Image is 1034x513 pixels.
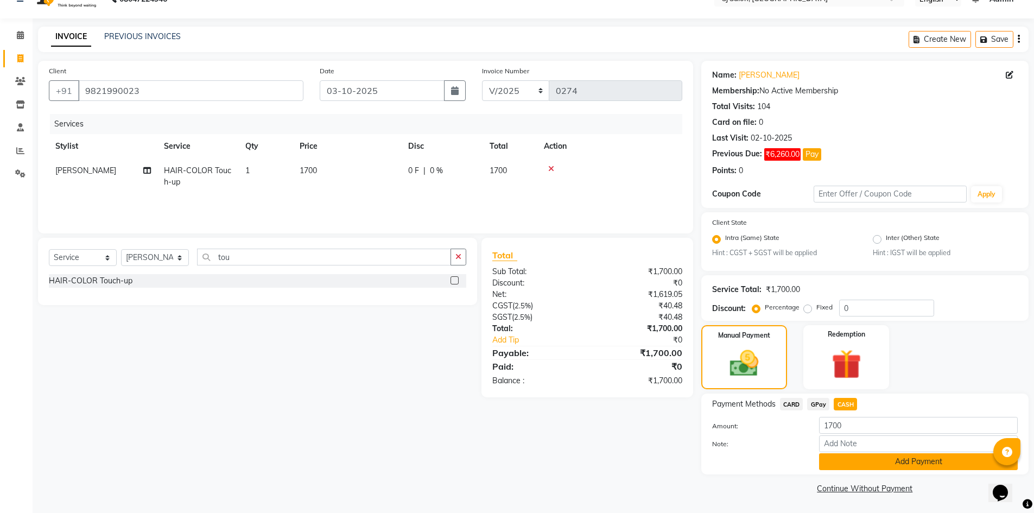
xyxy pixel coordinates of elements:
[587,277,690,289] div: ₹0
[759,117,763,128] div: 0
[739,69,800,81] a: [PERSON_NAME]
[725,233,779,246] label: Intra (Same) State
[484,346,587,359] div: Payable:
[430,165,443,176] span: 0 %
[704,421,811,431] label: Amount:
[712,117,757,128] div: Card on file:
[807,398,829,410] span: GPay
[51,27,91,47] a: INVOICE
[703,483,1026,495] a: Continue Without Payment
[712,398,776,410] span: Payment Methods
[814,186,967,202] input: Enter Offer / Coupon Code
[587,323,690,334] div: ₹1,700.00
[484,360,587,373] div: Paid:
[484,300,587,312] div: ( )
[712,165,737,176] div: Points:
[834,398,857,410] span: CASH
[975,31,1013,48] button: Save
[490,166,507,175] span: 1700
[484,334,604,346] a: Add Tip
[484,266,587,277] div: Sub Total:
[757,101,770,112] div: 104
[828,330,865,339] label: Redemption
[587,300,690,312] div: ₹40.48
[484,289,587,300] div: Net:
[484,375,587,387] div: Balance :
[484,323,587,334] div: Total:
[712,248,857,258] small: Hint : CGST + SGST will be applied
[766,284,800,295] div: ₹1,700.00
[712,303,746,314] div: Discount:
[704,439,811,449] label: Note:
[587,266,690,277] div: ₹1,700.00
[988,470,1023,502] iframe: chat widget
[587,312,690,323] div: ₹40.48
[819,417,1018,434] input: Amount
[587,375,690,387] div: ₹1,700.00
[104,31,181,41] a: PREVIOUS INVOICES
[712,69,737,81] div: Name:
[402,134,483,159] th: Disc
[886,233,940,246] label: Inter (Other) State
[492,312,512,322] span: SGST
[484,312,587,323] div: ( )
[712,284,762,295] div: Service Total:
[718,331,770,340] label: Manual Payment
[803,148,821,161] button: Pay
[873,248,1018,258] small: Hint : IGST will be applied
[50,114,690,134] div: Services
[483,134,537,159] th: Total
[712,188,814,200] div: Coupon Code
[816,302,833,312] label: Fixed
[712,85,1018,97] div: No Active Membership
[819,453,1018,470] button: Add Payment
[49,275,132,287] div: HAIR-COLOR Touch-up
[482,66,529,76] label: Invoice Number
[587,360,690,373] div: ₹0
[49,134,157,159] th: Stylist
[300,166,317,175] span: 1700
[49,80,79,101] button: +91
[909,31,971,48] button: Create New
[971,186,1002,202] button: Apply
[164,166,231,187] span: HAIR-COLOR Touch-up
[492,301,512,311] span: CGST
[423,165,426,176] span: |
[49,66,66,76] label: Client
[764,148,801,161] span: ₹6,260.00
[587,346,690,359] div: ₹1,700.00
[408,165,419,176] span: 0 F
[55,166,116,175] span: [PERSON_NAME]
[239,134,293,159] th: Qty
[822,346,871,383] img: _gift.svg
[739,165,743,176] div: 0
[157,134,239,159] th: Service
[712,101,755,112] div: Total Visits:
[245,166,250,175] span: 1
[712,218,747,227] label: Client State
[320,66,334,76] label: Date
[492,250,517,261] span: Total
[515,301,531,310] span: 2.5%
[819,435,1018,452] input: Add Note
[712,148,762,161] div: Previous Due:
[514,313,530,321] span: 2.5%
[712,132,748,144] div: Last Visit:
[293,134,402,159] th: Price
[751,132,792,144] div: 02-10-2025
[537,134,682,159] th: Action
[780,398,803,410] span: CARD
[78,80,303,101] input: Search by Name/Mobile/Email/Code
[197,249,451,265] input: Search or Scan
[587,289,690,300] div: ₹1,619.05
[605,334,690,346] div: ₹0
[765,302,800,312] label: Percentage
[712,85,759,97] div: Membership:
[721,347,767,380] img: _cash.svg
[484,277,587,289] div: Discount:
